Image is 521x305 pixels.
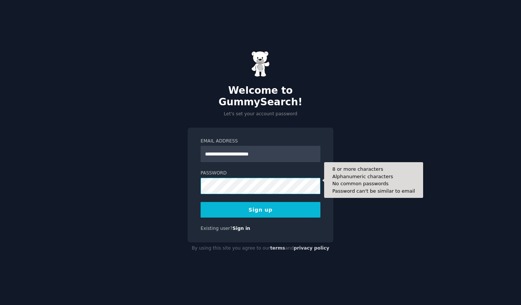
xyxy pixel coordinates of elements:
label: Password [201,170,320,177]
a: Sign in [233,226,250,231]
a: terms [270,245,285,251]
a: privacy policy [294,245,329,251]
button: Sign up [201,202,320,218]
p: Let's set your account password [188,111,333,118]
label: Email Address [201,138,320,145]
span: Existing user? [201,226,233,231]
h2: Welcome to GummySearch! [188,85,333,108]
div: By using this site you agree to our and [188,243,333,254]
img: Gummy Bear [251,51,270,77]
